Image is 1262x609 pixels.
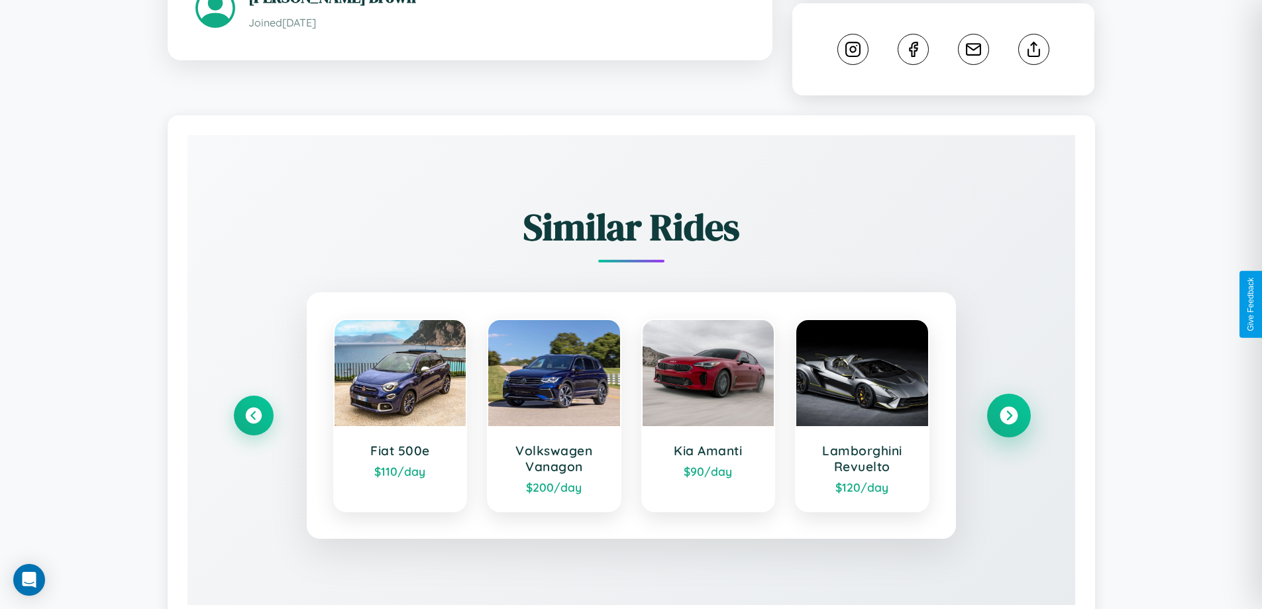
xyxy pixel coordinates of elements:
div: Open Intercom Messenger [13,564,45,596]
div: $ 200 /day [501,480,607,494]
h3: Fiat 500e [348,443,453,459]
a: Kia Amanti$90/day [641,319,776,512]
h3: Lamborghini Revuelto [810,443,915,474]
h3: Kia Amanti [656,443,761,459]
div: $ 90 /day [656,464,761,478]
a: Fiat 500e$110/day [333,319,468,512]
div: $ 110 /day [348,464,453,478]
a: Volkswagen Vanagon$200/day [487,319,621,512]
div: Give Feedback [1246,278,1255,331]
p: Joined [DATE] [248,13,745,32]
h3: Volkswagen Vanagon [501,443,607,474]
a: Lamborghini Revuelto$120/day [795,319,929,512]
h2: Similar Rides [234,201,1029,252]
div: $ 120 /day [810,480,915,494]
